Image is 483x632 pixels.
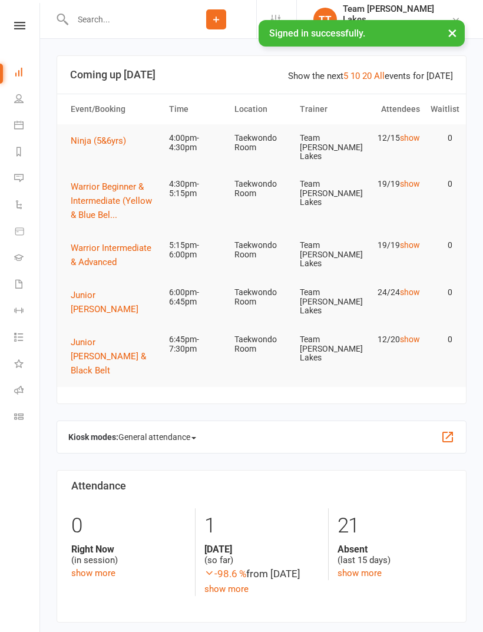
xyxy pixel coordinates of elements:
[425,326,458,353] td: 0
[71,337,146,376] span: Junior [PERSON_NAME] & Black Belt
[68,432,118,442] strong: Kiosk modes:
[338,544,452,566] div: (last 15 days)
[71,544,186,566] div: (in session)
[71,544,186,555] strong: Right Now
[360,231,425,259] td: 19/19
[204,544,319,555] strong: [DATE]
[164,279,229,316] td: 6:00pm-6:45pm
[425,124,458,152] td: 0
[71,290,138,315] span: Junior [PERSON_NAME]
[362,71,372,81] a: 20
[338,544,452,555] strong: Absent
[164,124,229,161] td: 4:00pm-4:30pm
[164,94,229,124] th: Time
[425,279,458,306] td: 0
[71,335,158,378] button: Junior [PERSON_NAME] & Black Belt
[229,170,295,207] td: Taekwondo Room
[71,134,134,148] button: Ninja (5&6yrs)
[14,405,41,431] a: Class kiosk mode
[164,170,229,207] td: 4:30pm-5:15pm
[69,11,176,28] input: Search...
[360,124,425,152] td: 12/15
[400,179,420,188] a: show
[400,133,420,143] a: show
[400,240,420,250] a: show
[204,584,249,594] a: show more
[164,231,229,269] td: 5:15pm-6:00pm
[14,378,41,405] a: Roll call kiosk mode
[269,28,365,39] span: Signed in successfully.
[164,326,229,363] td: 6:45pm-7:30pm
[360,279,425,306] td: 24/24
[425,170,458,198] td: 0
[360,94,425,124] th: Attendees
[229,124,295,161] td: Taekwondo Room
[65,94,164,124] th: Event/Booking
[71,181,152,220] span: Warrior Beginner & Intermediate (Yellow & Blue Bel...
[313,8,337,31] div: TT
[295,326,360,372] td: Team [PERSON_NAME] Lakes
[374,71,385,81] a: All
[71,241,158,269] button: Warrior Intermediate & Advanced
[288,69,453,83] div: Show the next events for [DATE]
[295,124,360,170] td: Team [PERSON_NAME] Lakes
[360,326,425,353] td: 12/20
[14,60,41,87] a: Dashboard
[71,480,452,492] h3: Attendance
[425,94,458,124] th: Waitlist
[70,69,453,81] h3: Coming up [DATE]
[71,243,151,267] span: Warrior Intermediate & Advanced
[343,4,451,25] div: Team [PERSON_NAME] Lakes
[229,326,295,363] td: Taekwondo Room
[71,568,115,578] a: show more
[71,288,158,316] button: Junior [PERSON_NAME]
[71,180,158,222] button: Warrior Beginner & Intermediate (Yellow & Blue Bel...
[14,87,41,113] a: People
[295,170,360,216] td: Team [PERSON_NAME] Lakes
[204,508,319,544] div: 1
[204,566,319,582] div: from [DATE]
[295,94,360,124] th: Trainer
[338,508,452,544] div: 21
[229,94,295,124] th: Location
[229,231,295,269] td: Taekwondo Room
[204,568,246,580] span: -98.6 %
[343,71,348,81] a: 5
[400,335,420,344] a: show
[118,428,196,446] span: General attendance
[400,287,420,297] a: show
[425,231,458,259] td: 0
[14,140,41,166] a: Reports
[295,279,360,325] td: Team [PERSON_NAME] Lakes
[229,279,295,316] td: Taekwondo Room
[204,544,319,566] div: (so far)
[442,20,463,45] button: ×
[14,219,41,246] a: Product Sales
[71,135,126,146] span: Ninja (5&6yrs)
[14,352,41,378] a: What's New
[71,508,186,544] div: 0
[295,231,360,277] td: Team [PERSON_NAME] Lakes
[338,568,382,578] a: show more
[360,170,425,198] td: 19/19
[350,71,360,81] a: 10
[14,113,41,140] a: Calendar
